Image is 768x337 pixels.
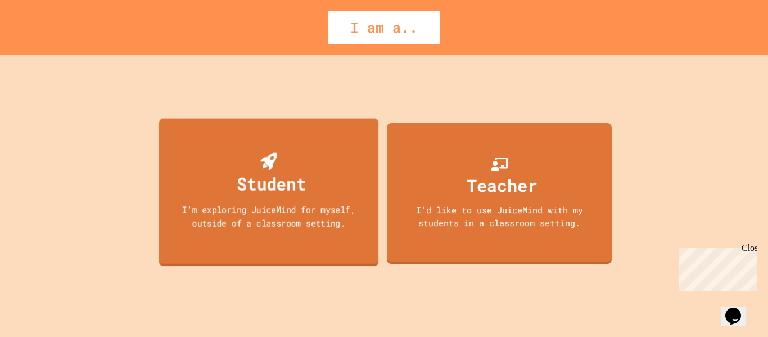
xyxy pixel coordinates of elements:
[4,5,78,71] div: Chat with us now!Close
[170,203,368,229] div: I'm exploring JuiceMind for myself, outside of a classroom setting.
[467,173,537,198] div: Teacher
[237,170,306,196] div: Student
[675,243,757,291] iframe: chat widget
[398,204,600,229] div: I'd like to use JuiceMind with my students in a classroom setting.
[328,11,440,44] div: I am a..
[721,292,757,326] iframe: chat widget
